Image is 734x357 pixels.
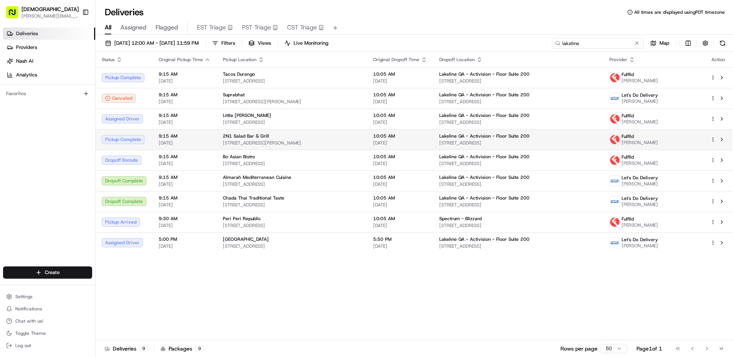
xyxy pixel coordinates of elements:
span: 10:05 AM [373,92,427,98]
span: [DATE] [159,222,211,229]
span: [STREET_ADDRESS] [223,181,361,187]
div: 📗 [8,112,14,118]
span: PST Triage [242,23,271,32]
div: Action [710,57,726,63]
span: 9:15 AM [159,195,211,201]
span: 5:50 PM [373,236,427,242]
span: [STREET_ADDRESS] [439,202,597,208]
span: 5:00 PM [159,236,211,242]
span: [PERSON_NAME] [622,119,658,125]
span: [DATE] [159,161,211,167]
span: [DATE] [159,202,211,208]
span: Analytics [16,71,37,78]
span: Provider [609,57,627,63]
img: lets_do_delivery_logo.png [610,93,620,103]
span: 2N1 Salad Bar & Grill [223,133,269,139]
span: Lakeline QA - Activision - Floor Suite 200 [439,112,529,118]
span: CST Triage [287,23,317,32]
span: Settings [15,294,32,300]
div: Start new chat [26,73,125,81]
span: 10:05 AM [373,154,427,160]
button: [DATE] 12:00 AM - [DATE] 11:59 PM [102,38,202,49]
span: API Documentation [72,111,123,118]
span: Chat with us! [15,318,43,324]
span: [STREET_ADDRESS] [439,140,597,146]
span: EST Triage [197,23,226,32]
span: Pylon [76,130,93,135]
span: [DATE] [373,181,427,187]
h1: Deliveries [105,6,144,18]
button: Chat with us! [3,316,92,326]
span: All [105,23,111,32]
span: [DATE] [373,119,427,125]
span: Original Dropoff Time [373,57,419,63]
button: Live Monitoring [281,38,332,49]
span: 9:15 AM [159,154,211,160]
span: 10:05 AM [373,112,427,118]
span: Chada Thai Traditional Taste [223,195,284,201]
img: lets_do_delivery_logo.png [610,238,620,248]
button: Settings [3,291,92,302]
button: Notifications [3,303,92,314]
img: profile_Fulflld_OnFleet_Thistle_SF.png [610,114,620,124]
span: 10:05 AM [373,195,427,201]
span: [DATE] [373,78,427,84]
span: Flagged [156,23,178,32]
span: [STREET_ADDRESS] [223,222,361,229]
span: Dropoff Location [439,57,475,63]
a: Deliveries [3,28,95,40]
img: profile_Fulflld_OnFleet_Thistle_SF.png [610,73,620,83]
input: Clear [20,49,126,57]
div: Packages [161,345,204,352]
img: 1736555255976-a54dd68f-1ca7-489b-9aae-adbdc363a1c4 [8,73,21,87]
a: 📗Knowledge Base [5,108,62,122]
span: Lakeline QA - Activision - Floor Suite 200 [439,174,529,180]
img: lets_do_delivery_logo.png [610,196,620,206]
span: Let's Do Delivery [622,92,658,98]
span: [STREET_ADDRESS] [439,222,597,229]
span: 10:05 AM [373,174,427,180]
button: Filters [209,38,239,49]
span: [STREET_ADDRESS] [439,181,597,187]
span: Fulflld [622,133,634,140]
span: [STREET_ADDRESS] [439,161,597,167]
span: [PERSON_NAME] [622,222,658,228]
span: [PERSON_NAME] [622,181,658,187]
span: Toggle Theme [15,330,46,336]
span: Lakeline QA - Activision - Floor Suite 200 [439,71,529,77]
span: Providers [16,44,37,51]
span: [PERSON_NAME] [622,78,658,84]
div: 💻 [65,112,71,118]
button: Refresh [717,38,728,49]
a: 💻API Documentation [62,108,126,122]
input: Type to search [552,38,644,49]
div: Page 1 of 1 [637,345,662,352]
span: Notifications [15,306,42,312]
span: Suprabhat [223,92,245,98]
span: Views [258,40,271,47]
img: profile_Fulflld_OnFleet_Thistle_SF.png [610,155,620,165]
span: [PERSON_NAME] [622,160,658,166]
a: Powered byPylon [54,129,93,135]
span: Fulflld [622,154,634,160]
button: Map [647,38,673,49]
span: Fulflld [622,71,634,78]
span: Fulflld [622,216,634,222]
span: Bo Asian Bistro [223,154,255,160]
span: Let's Do Delivery [622,195,658,201]
a: Providers [3,41,95,54]
div: Favorites [3,88,92,100]
button: Toggle Theme [3,328,92,339]
p: Welcome 👋 [8,31,139,43]
span: Almarah Mediterranean Cuisine [223,174,291,180]
span: [DATE] [373,243,427,249]
span: [DATE] [373,99,427,105]
button: [DEMOGRAPHIC_DATA] [21,5,79,13]
span: 9:15 AM [159,133,211,139]
span: Pickup Location [223,57,257,63]
span: [DATE] [373,202,427,208]
span: 10:05 AM [373,133,427,139]
span: Peri Peri Republic [223,216,261,222]
span: Let's Do Delivery [622,175,658,181]
span: Fulflld [622,113,634,119]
